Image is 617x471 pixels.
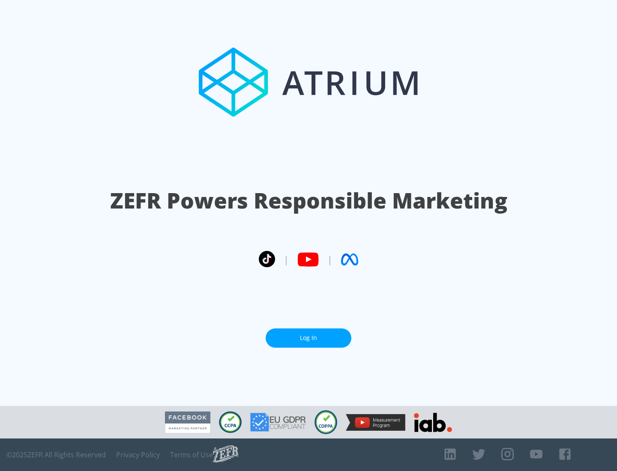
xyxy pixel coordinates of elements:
img: CCPA Compliant [219,411,242,433]
a: Terms of Use [170,450,213,459]
span: © 2025 ZEFR All Rights Reserved [6,450,106,459]
span: | [327,253,332,266]
img: GDPR Compliant [250,413,306,432]
img: YouTube Measurement Program [346,414,405,431]
img: IAB [414,413,452,432]
a: Log In [266,328,351,348]
img: COPPA Compliant [314,410,337,434]
span: | [284,253,289,266]
img: Facebook Marketing Partner [165,411,210,433]
h1: ZEFR Powers Responsible Marketing [110,186,507,215]
a: Privacy Policy [116,450,160,459]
